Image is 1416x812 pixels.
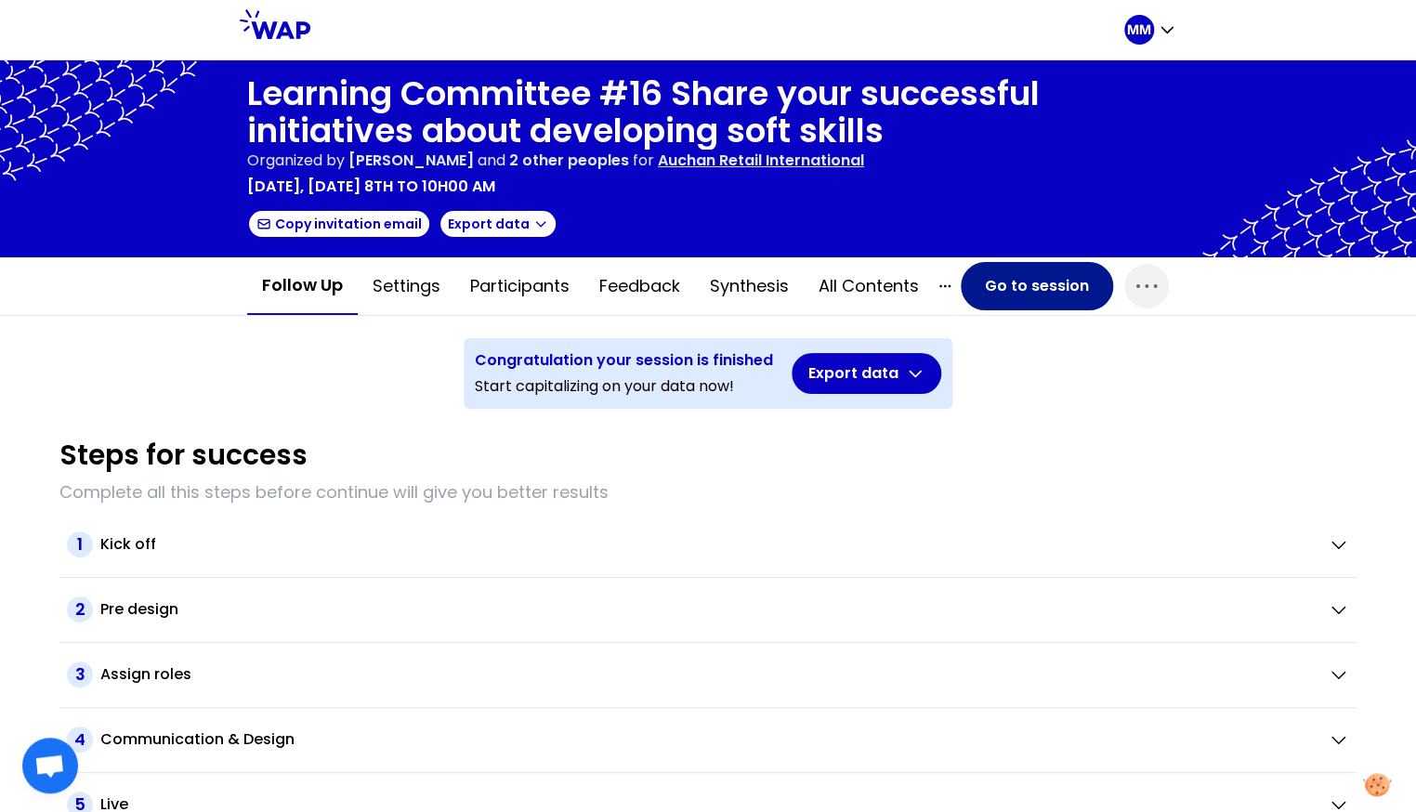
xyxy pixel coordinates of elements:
p: and [348,150,629,172]
button: Manage your preferences about cookies [1352,762,1402,807]
button: Export data [439,209,557,239]
button: 3Assign roles [67,661,1349,688]
a: Ouvrir le chat [22,738,78,793]
span: 2 other peoples [509,150,629,171]
span: 4 [67,727,93,753]
button: Copy invitation email [247,209,431,239]
span: [PERSON_NAME] [348,150,474,171]
button: Feedback [584,258,695,314]
span: 3 [67,661,93,688]
h3: Congratulation your session is finished [475,349,773,372]
p: for [633,150,654,172]
button: Settings [358,258,455,314]
button: 1Kick off [67,531,1349,557]
p: Auchan Retail International [658,150,864,172]
span: 1 [67,531,93,557]
button: All contents [804,258,934,314]
h2: Pre design [100,598,178,621]
h1: Learning Committee #16 Share your successful initiatives about developing soft skills [247,75,1169,150]
button: Synthesis [695,258,804,314]
p: Complete all this steps before continue will give you better results [59,479,1357,505]
button: 4Communication & Design [67,727,1349,753]
button: Go to session [961,262,1113,310]
h2: Assign roles [100,663,191,686]
span: 2 [67,596,93,622]
button: 2Pre design [67,596,1349,622]
h2: Communication & Design [100,728,295,751]
p: Start capitalizing on your data now! [475,375,773,398]
p: [DATE], [DATE] 8th to 10h00 am [247,176,495,198]
button: Follow up [247,257,358,315]
button: Participants [455,258,584,314]
p: MM [1127,20,1151,39]
button: MM [1124,15,1176,45]
button: Export data [792,353,941,394]
h1: Steps for success [59,439,308,472]
h2: Kick off [100,533,156,556]
p: Organized by [247,150,345,172]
